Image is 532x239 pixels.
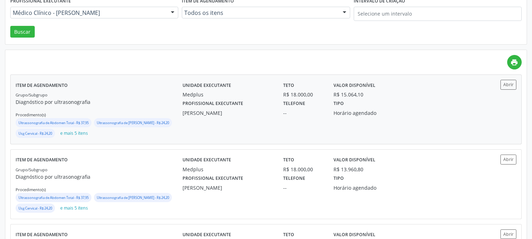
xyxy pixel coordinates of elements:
[183,98,243,109] label: Profissional executante
[184,9,335,16] span: Todos os itens
[334,91,363,98] div: R$ 15.064,10
[183,184,273,191] div: [PERSON_NAME]
[334,109,399,117] div: Horário agendado
[16,187,46,192] small: Procedimento(s)
[16,167,47,172] small: Grupo/Subgrupo
[97,121,169,125] small: Ultrassonografia de [PERSON_NAME] - R$ 24,20
[283,173,305,184] label: Telefone
[16,98,183,106] p: Diagnóstico por ultrasonografia
[507,55,522,70] a: print
[334,184,399,191] div: Horário agendado
[13,9,164,16] span: Médico Clínico - [PERSON_NAME]
[334,173,344,184] label: Tipo
[500,229,516,239] button: Abrir
[183,109,273,117] div: [PERSON_NAME]
[18,121,89,125] small: Ultrassonografia de Abdomen Total - R$ 37,95
[511,59,519,66] i: print
[16,155,68,166] label: Item de agendamento
[183,155,231,166] label: Unidade executante
[283,80,294,91] label: Teto
[354,7,522,21] input: Selecione um intervalo
[283,98,305,109] label: Telefone
[97,195,169,200] small: Ultrassonografia de [PERSON_NAME] - R$ 24,20
[183,166,273,173] div: Medplus
[283,184,324,191] div: --
[283,166,324,173] div: R$ 18.000,00
[16,173,183,180] p: Diagnóstico por ultrasonografia
[16,112,46,117] small: Procedimento(s)
[334,166,363,173] div: R$ 13.960,80
[334,155,375,166] label: Valor disponível
[18,206,52,211] small: Usg Cervical - R$ 24,20
[16,80,68,91] label: Item de agendamento
[183,91,273,98] div: Medplus
[500,155,516,164] button: Abrir
[334,98,344,109] label: Tipo
[283,109,324,117] div: --
[57,204,91,213] button: e mais 5 itens
[283,91,324,98] div: R$ 18.000,00
[18,195,89,200] small: Ultrassonografia de Abdomen Total - R$ 37,95
[334,80,375,91] label: Valor disponível
[18,131,52,136] small: Usg Cervical - R$ 24,20
[500,80,516,89] button: Abrir
[283,155,294,166] label: Teto
[57,129,91,138] button: e mais 5 itens
[16,92,47,98] small: Grupo/Subgrupo
[183,80,231,91] label: Unidade executante
[10,26,35,38] button: Buscar
[183,173,243,184] label: Profissional executante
